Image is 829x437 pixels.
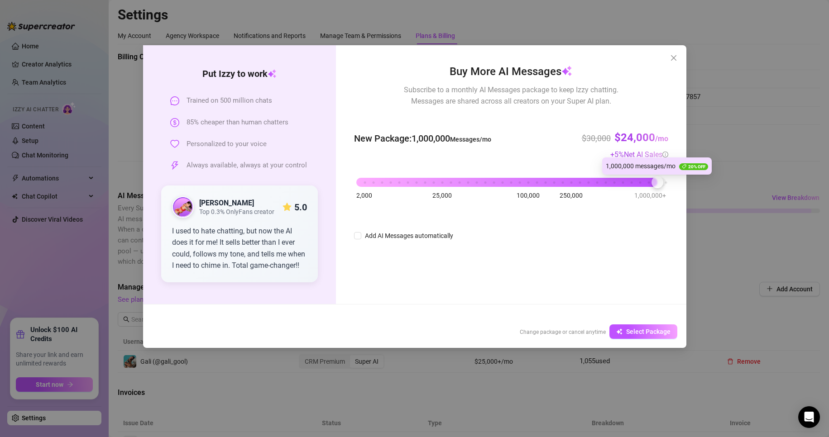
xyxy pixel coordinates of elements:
del: $30,000 [582,133,611,143]
span: 20 % OFF [679,163,708,170]
div: Open Intercom Messenger [798,406,820,428]
strong: 5.0 [294,202,307,213]
span: Trained on 500 million chats [187,95,272,106]
span: Messages/mo [450,136,491,143]
span: 100,000 [517,190,540,200]
span: 250,000 [560,190,583,200]
span: Close [666,54,681,62]
span: Subscribe to a monthly AI Messages package to keep Izzy chatting. Messages are shared across all ... [404,84,618,107]
span: message [170,96,179,105]
span: Always available, always at your control [187,160,307,171]
span: Select Package [626,328,671,335]
span: Buy More AI Messages [450,63,572,81]
div: I used to hate chatting, but now the AI does it for me! It sells better than I ever could, follow... [172,225,307,271]
span: tag [682,164,686,169]
span: /mo [655,134,668,143]
span: info-circle [662,152,668,157]
span: 85% cheaper than human chatters [187,117,288,128]
strong: [PERSON_NAME] [199,199,254,207]
span: thunderbolt [170,161,179,170]
strong: Put Izzy to work [202,68,277,79]
span: Top 0.3% OnlyFans creator [199,208,274,216]
div: Add AI Messages automatically [365,231,453,241]
span: Personalized to your voice [187,139,267,150]
span: heart [170,139,179,148]
span: 25,000 [432,190,452,200]
span: 2,000 [356,190,372,200]
div: Net AI Sales [624,149,668,160]
h3: $24,000 [614,131,668,145]
button: Select Package [609,324,677,339]
span: Change package or cancel anytime [520,329,606,335]
span: 1,000,000+ [634,190,666,200]
button: Close [666,51,681,65]
img: public [173,197,193,217]
span: star [283,203,292,212]
span: + 5 % [610,150,668,159]
span: 1,000,000 messages/mo [606,162,676,170]
span: dollar [170,118,179,127]
span: New Package : 1,000,000 [354,132,491,146]
span: close [670,54,677,62]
